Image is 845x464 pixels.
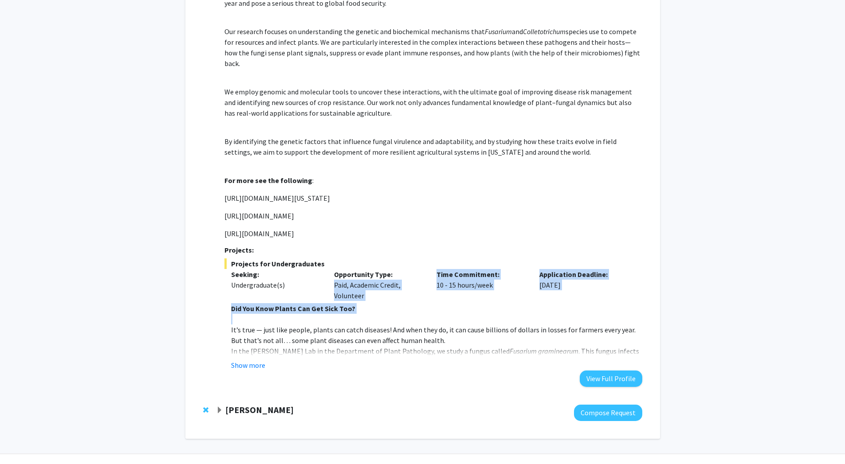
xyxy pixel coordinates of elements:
p: Opportunity Type: [334,269,424,280]
p: [URL][DOMAIN_NAME] [224,211,642,221]
p: We employ genomic and molecular tools to uncover these interactions, with the ultimate goal of im... [224,86,642,118]
div: Undergraduate(s) [231,280,321,290]
p: Application Deadline: [539,269,629,280]
div: [DATE] [533,269,636,301]
em: Colletotrichum [523,27,566,36]
em: Fusarium [485,27,512,36]
strong: Projects: [224,246,254,254]
strong: For more see the following [224,176,312,185]
div: Paid, Academic Credit, Volunteer [327,269,430,301]
iframe: Chat [7,424,38,457]
span: Expand Carlos Rodriguez Lopez Bookmark [216,407,223,414]
strong: Did You Know Plants Can Get Sick Too? [231,304,355,313]
p: Seeking: [231,269,321,280]
em: Fusarium graminearum [510,347,578,355]
p: Our research focuses on understanding the genetic and biochemical mechanisms that and species use... [224,26,642,69]
button: View Full Profile [580,370,642,387]
span: It’s true — just like people, plants can catch diseases! And when they do, it can cause billions ... [231,325,636,345]
p: [URL][DOMAIN_NAME][US_STATE] [224,193,642,203]
button: Compose Request to Carlos Rodriguez Lopez [574,405,642,421]
p: [URL][DOMAIN_NAME] [224,228,642,239]
div: 10 - 15 hours/week [430,269,533,301]
button: Show more [231,360,265,370]
p: By identifying the genetic factors that influence fungal virulence and adaptability, and by study... [224,136,642,157]
span: In the [PERSON_NAME] Lab in the Department of Plant Pathology, we study a fungus called [231,347,510,355]
strong: [PERSON_NAME] [225,404,294,415]
p: Time Commitment: [436,269,526,280]
p: : [224,175,642,186]
span: Remove Carlos Rodriguez Lopez from bookmarks [203,406,208,413]
span: Projects for Undergraduates [224,258,642,269]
